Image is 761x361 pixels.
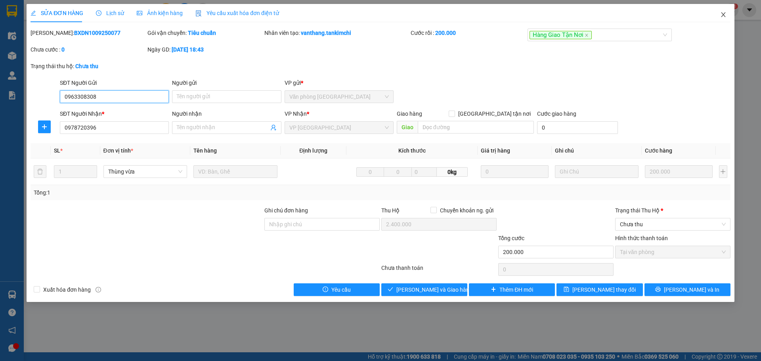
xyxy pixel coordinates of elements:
button: check[PERSON_NAME] và Giao hàng [381,283,467,296]
b: 0 [61,46,65,53]
span: user-add [270,124,277,131]
span: info-circle [96,287,101,292]
span: check [388,287,393,293]
span: Ảnh kiện hàng [137,10,183,16]
span: Giao [397,121,418,134]
label: Ghi chú đơn hàng [264,207,308,214]
input: Cước giao hàng [537,121,618,134]
div: Nhân viên tạo: [264,29,409,37]
input: Ghi chú đơn hàng [264,218,380,231]
div: Cước rồi : [411,29,526,37]
span: exclamation-circle [323,287,328,293]
span: SL [54,147,60,154]
span: [PERSON_NAME] và In [664,285,719,294]
input: Dọc đường [418,121,534,134]
label: Hình thức thanh toán [615,235,668,241]
span: Thêm ĐH mới [499,285,533,294]
span: close [720,11,727,18]
input: Ghi Chú [555,165,639,178]
b: [DATE] 18:43 [172,46,204,53]
div: Ngày GD: [147,45,263,54]
div: Tổng: 1 [34,188,294,197]
span: SỬA ĐƠN HÀNG [31,10,83,16]
button: delete [34,165,46,178]
span: Giao hàng [397,111,422,117]
span: [PERSON_NAME] và Giao hàng [396,285,472,294]
button: plus [719,165,727,178]
div: Người nhận [172,109,281,118]
button: printer[PERSON_NAME] và In [644,283,730,296]
span: printer [655,287,661,293]
div: SĐT Người Nhận [60,109,169,118]
button: exclamation-circleYêu cầu [294,283,380,296]
input: C [411,167,437,177]
div: Người gửi [172,78,281,87]
span: Hàng Giao Tận Nơi [530,31,592,40]
span: close [585,33,589,37]
span: edit [31,10,36,16]
input: 0 [645,165,712,178]
div: Chưa thanh toán [380,264,497,277]
input: R [384,167,412,177]
span: plus [38,124,50,130]
span: [PERSON_NAME] thay đổi [572,285,636,294]
span: Thùng vừa [108,166,183,178]
img: icon [195,10,202,17]
div: Chưa cước : [31,45,146,54]
button: plus [38,120,51,133]
span: Yêu cầu [331,285,351,294]
span: Yêu cầu xuất hóa đơn điện tử [195,10,279,16]
b: Chưa thu [75,63,98,69]
b: 200.000 [435,30,456,36]
span: Tổng cước [498,235,524,241]
span: Tên hàng [193,147,217,154]
span: Lịch sử [96,10,124,16]
span: Thu Hộ [381,207,400,214]
span: save [564,287,569,293]
span: plus [491,287,496,293]
span: Giá trị hàng [481,147,510,154]
span: VP Mỹ Đình [289,122,389,134]
th: Ghi chú [552,143,642,159]
div: Trạng thái Thu Hộ [615,206,730,215]
div: [PERSON_NAME]: [31,29,146,37]
span: Định lượng [299,147,327,154]
button: plusThêm ĐH mới [469,283,555,296]
span: Xuất hóa đơn hàng [40,285,94,294]
span: Tại văn phòng [620,246,726,258]
label: Cước giao hàng [537,111,576,117]
div: Trạng thái thu hộ: [31,62,175,71]
input: 0 [481,165,548,178]
span: Chưa thu [620,218,726,230]
b: Tiêu chuẩn [188,30,216,36]
input: D [356,167,384,177]
span: 0kg [437,167,468,177]
div: VP gửi [285,78,394,87]
span: picture [137,10,142,16]
button: save[PERSON_NAME] thay đổi [556,283,642,296]
span: Văn phòng Đà Nẵng [289,91,389,103]
b: vanthang.tankimchi [301,30,351,36]
span: Cước hàng [645,147,672,154]
div: SĐT Người Gửi [60,78,169,87]
div: Gói vận chuyển: [147,29,263,37]
span: clock-circle [96,10,101,16]
b: BXDN1009250077 [74,30,120,36]
span: VP Nhận [285,111,307,117]
input: VD: Bàn, Ghế [193,165,277,178]
button: Close [712,4,734,26]
span: Chuyển khoản ng. gửi [437,206,497,215]
span: Đơn vị tính [103,147,133,154]
span: [GEOGRAPHIC_DATA] tận nơi [455,109,534,118]
span: Kích thước [398,147,426,154]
